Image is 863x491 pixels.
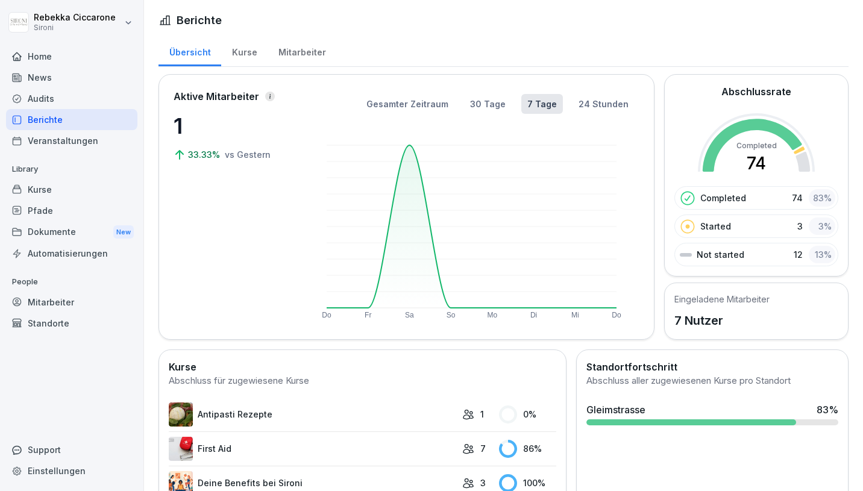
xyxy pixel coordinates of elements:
button: 24 Stunden [573,94,635,114]
p: Started [700,220,731,233]
p: Not started [697,248,744,261]
div: New [113,225,134,239]
p: People [6,272,137,292]
p: Library [6,160,137,179]
p: Aktive Mitarbeiter [174,89,259,104]
button: Gesamter Zeitraum [360,94,454,114]
button: 7 Tage [521,94,563,114]
button: 30 Tage [464,94,512,114]
a: DokumenteNew [6,221,137,243]
text: Mi [571,311,579,319]
p: Sironi [34,23,116,32]
p: 74 [792,192,803,204]
h1: Berichte [177,12,222,28]
h5: Eingeladene Mitarbeiter [674,293,770,305]
div: 83 % [809,189,835,207]
a: Mitarbeiter [268,36,336,66]
text: So [447,311,456,319]
img: pak3lu93rb7wwt42kbfr1gbm.png [169,402,193,427]
p: 3 [480,477,486,489]
text: Do [612,311,621,319]
div: Abschluss aller zugewiesenen Kurse pro Standort [586,374,838,388]
h2: Standortfortschritt [586,360,838,374]
text: Sa [405,311,414,319]
text: Mo [488,311,498,319]
div: 0 % [499,405,556,424]
text: Fr [365,311,371,319]
a: Antipasti Rezepte [169,402,456,427]
a: Mitarbeiter [6,292,137,313]
div: 83 % [817,402,838,417]
p: 12 [794,248,803,261]
div: Dokumente [6,221,137,243]
p: 1 [174,110,294,142]
text: Do [322,311,331,319]
a: Pfade [6,200,137,221]
a: Einstellungen [6,460,137,481]
p: 7 Nutzer [674,311,770,330]
img: ovcsqbf2ewum2utvc3o527vw.png [169,437,193,461]
div: 13 % [809,246,835,263]
a: Berichte [6,109,137,130]
p: 3 [797,220,803,233]
a: Übersicht [158,36,221,66]
a: Kurse [221,36,268,66]
a: Audits [6,88,137,109]
div: Abschluss für zugewiesene Kurse [169,374,556,388]
a: Automatisierungen [6,243,137,264]
h2: Abschlussrate [721,84,791,99]
p: 1 [480,408,484,421]
p: vs Gestern [225,148,271,161]
text: Di [530,311,537,319]
a: Kurse [6,179,137,200]
p: 7 [480,442,486,455]
a: Home [6,46,137,67]
a: Veranstaltungen [6,130,137,151]
div: 3 % [809,217,835,235]
h2: Kurse [169,360,556,374]
a: First Aid [169,437,456,461]
a: Gleimstrasse83% [582,398,843,430]
div: Gleimstrasse [586,402,645,417]
a: News [6,67,137,88]
div: Support [6,439,137,460]
p: 33.33% [188,148,222,161]
p: Completed [700,192,746,204]
div: 86 % [499,440,556,458]
a: Standorte [6,313,137,334]
p: Rebekka Ciccarone [34,13,116,23]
